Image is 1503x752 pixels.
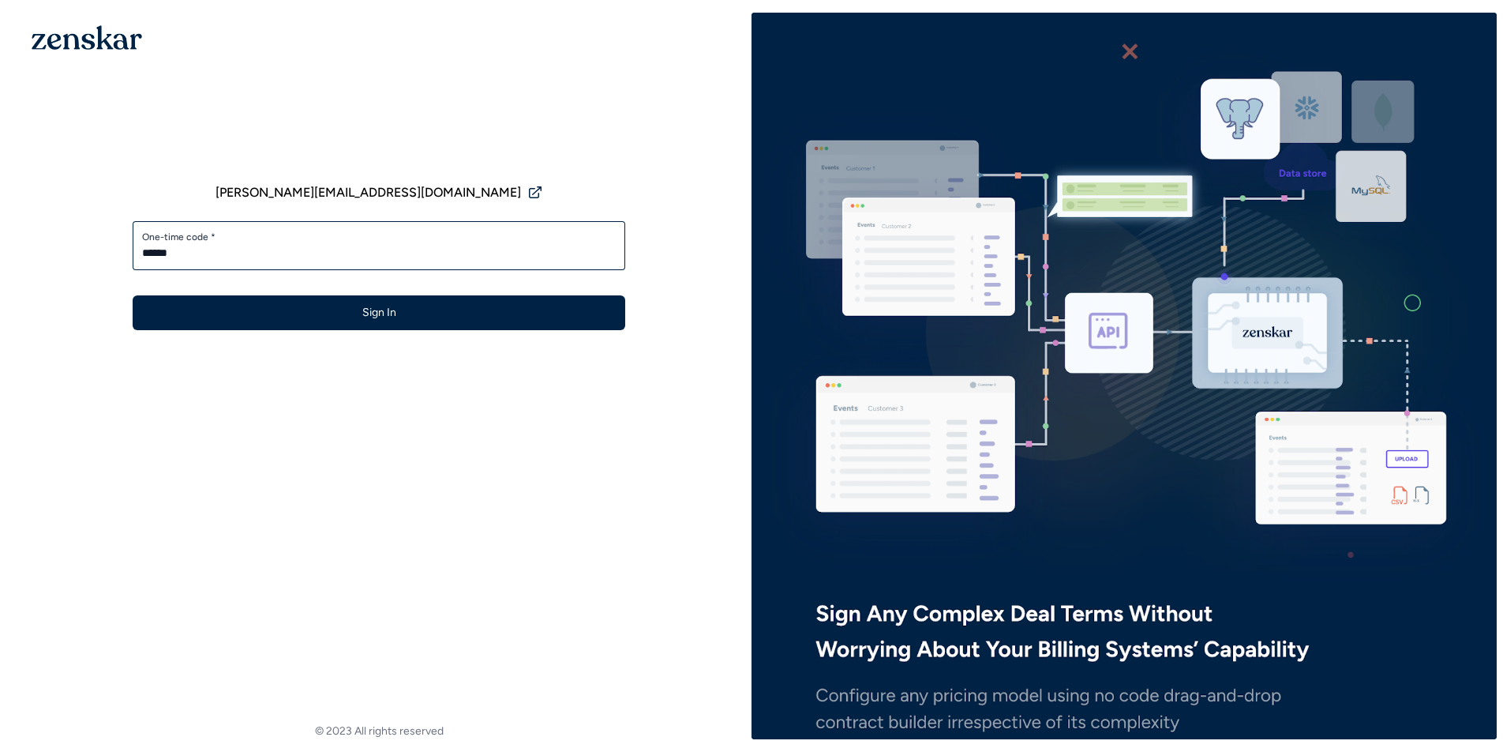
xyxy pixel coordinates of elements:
[142,231,616,243] label: One-time code *
[32,25,142,50] img: 1OGAJ2xQqyY4LXKgY66KYq0eOWRCkrZdAb3gUhuVAqdWPZE9SRJmCz+oDMSn4zDLXe31Ii730ItAGKgCKgCCgCikA4Av8PJUP...
[133,295,625,330] button: Sign In
[6,724,751,739] footer: © 2023 All rights reserved
[216,183,521,202] span: [PERSON_NAME][EMAIL_ADDRESS][DOMAIN_NAME]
